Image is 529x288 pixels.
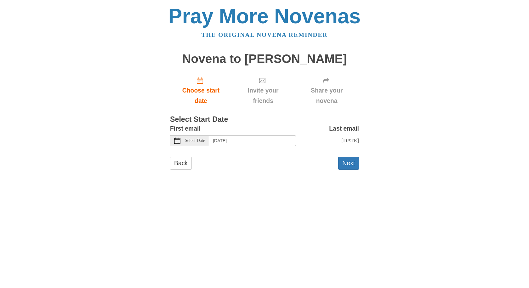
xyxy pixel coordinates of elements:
[341,137,359,144] span: [DATE]
[185,138,205,143] span: Select Date
[338,157,359,170] button: Next
[329,123,359,134] label: Last email
[176,85,225,106] span: Choose start date
[294,72,359,109] div: Click "Next" to confirm your start date first.
[232,72,294,109] div: Click "Next" to confirm your start date first.
[202,31,328,38] a: The original novena reminder
[168,4,361,28] a: Pray More Novenas
[301,85,353,106] span: Share your novena
[170,123,201,134] label: First email
[170,52,359,66] h1: Novena to [PERSON_NAME]
[170,116,359,124] h3: Select Start Date
[170,157,192,170] a: Back
[238,85,288,106] span: Invite your friends
[170,72,232,109] a: Choose start date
